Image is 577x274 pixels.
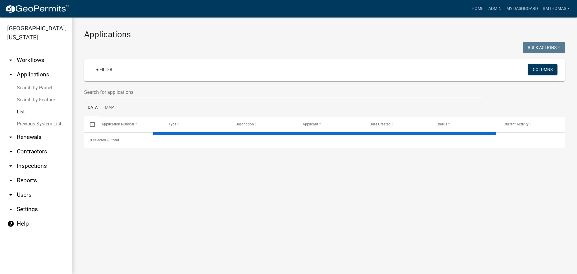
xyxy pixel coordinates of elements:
[7,177,14,184] i: arrow_drop_down
[84,98,101,118] a: Data
[7,57,14,64] i: arrow_drop_down
[540,3,572,14] a: bmthomas
[84,29,565,40] h3: Applications
[7,71,14,78] i: arrow_drop_up
[102,122,134,126] span: Application Number
[84,86,483,98] input: Search for applications
[504,122,529,126] span: Current Activity
[7,206,14,213] i: arrow_drop_down
[303,122,318,126] span: Applicant
[7,162,14,170] i: arrow_drop_down
[437,122,447,126] span: Status
[84,117,96,132] datatable-header-cell: Select
[169,122,176,126] span: Type
[236,122,254,126] span: Description
[498,117,565,132] datatable-header-cell: Current Activity
[469,3,486,14] a: Home
[297,117,364,132] datatable-header-cell: Applicant
[528,64,557,75] button: Columns
[486,3,504,14] a: Admin
[7,134,14,141] i: arrow_drop_down
[84,133,565,148] div: 0 total
[96,117,163,132] datatable-header-cell: Application Number
[91,64,117,75] a: + Filter
[523,42,565,53] button: Bulk Actions
[7,220,14,227] i: help
[163,117,230,132] datatable-header-cell: Type
[101,98,118,118] a: Map
[504,3,540,14] a: My Dashboard
[7,148,14,155] i: arrow_drop_down
[364,117,431,132] datatable-header-cell: Date Created
[90,138,108,142] span: 0 selected /
[431,117,498,132] datatable-header-cell: Status
[370,122,391,126] span: Date Created
[7,191,14,199] i: arrow_drop_down
[230,117,297,132] datatable-header-cell: Description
